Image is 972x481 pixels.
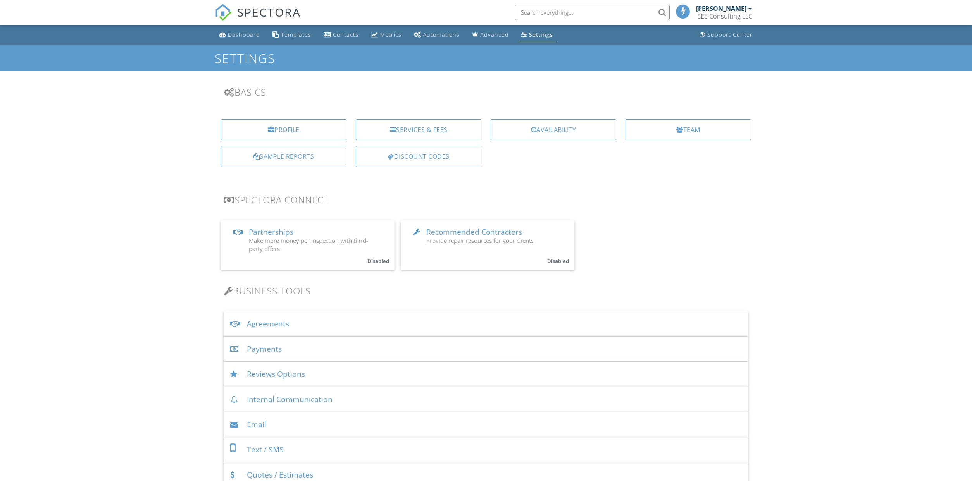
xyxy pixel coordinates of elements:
small: Disabled [547,258,569,265]
span: SPECTORA [237,4,301,20]
div: Automations [423,31,460,38]
div: Support Center [707,31,753,38]
div: [PERSON_NAME] [696,5,746,12]
a: Advanced [469,28,512,42]
a: Discount Codes [356,146,481,167]
a: Sample Reports [221,146,346,167]
h3: Basics [224,87,748,97]
a: Services & Fees [356,119,481,140]
a: Dashboard [216,28,263,42]
a: Automations (Basic) [411,28,463,42]
div: Agreements [224,311,748,337]
a: Profile [221,119,346,140]
div: Reviews Options [224,362,748,387]
a: Metrics [368,28,405,42]
a: Contacts [321,28,362,42]
div: EEE Consulting LLC [697,12,752,20]
div: Text / SMS [224,437,748,462]
a: Availability [491,119,616,140]
div: Contacts [333,31,358,38]
div: Email [224,412,748,437]
h1: Settings [215,52,757,65]
span: Make more money per inspection with third-party offers [249,237,368,253]
span: Provide repair resources for your clients [426,237,534,244]
input: Search everything... [515,5,670,20]
span: Recommended Contractors [426,227,522,237]
div: Internal Communication [224,387,748,412]
h3: Business Tools [224,285,748,296]
div: Metrics [380,31,402,38]
div: Payments [224,337,748,362]
div: Templates [281,31,311,38]
a: Recommended Contractors Provide repair resources for your clients Disabled [401,220,574,270]
h3: Spectora Connect [224,194,748,205]
a: Templates [269,28,314,42]
div: Settings [529,31,553,38]
a: Support Center [696,28,756,42]
a: SPECTORA [215,10,301,27]
div: Dashboard [228,31,260,38]
a: Team [626,119,751,140]
small: Disabled [367,258,389,265]
a: Partnerships Make more money per inspection with third-party offers Disabled [221,220,395,270]
span: Partnerships [249,227,293,237]
a: Settings [518,28,556,42]
div: Advanced [480,31,509,38]
img: The Best Home Inspection Software - Spectora [215,4,232,21]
